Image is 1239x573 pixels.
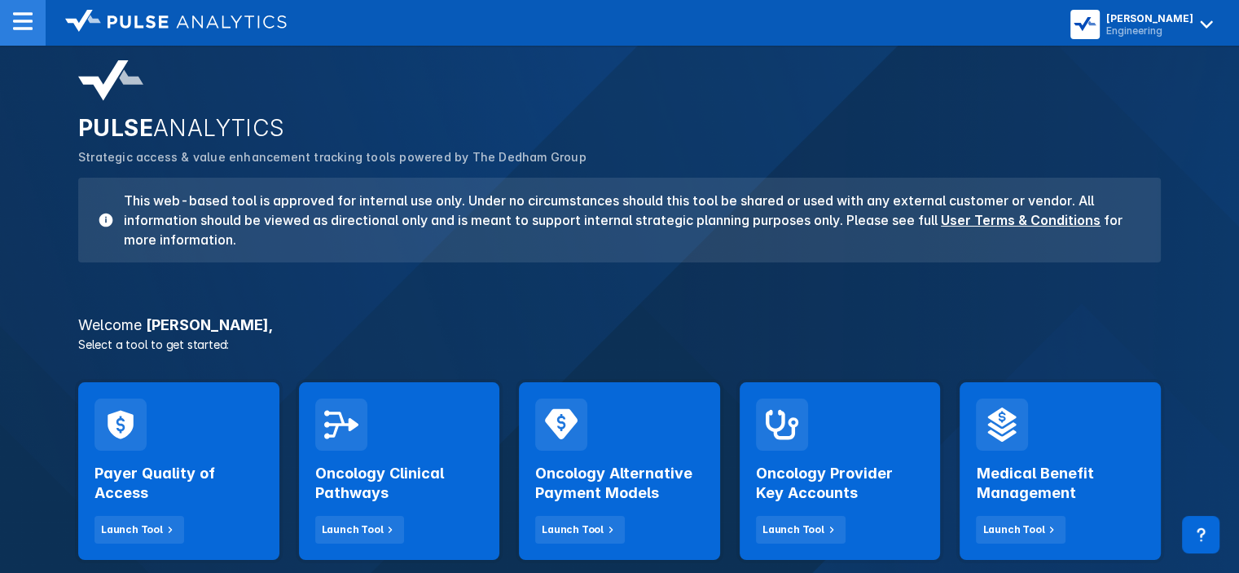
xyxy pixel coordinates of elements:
[68,318,1171,333] h3: [PERSON_NAME] ,
[78,382,279,560] a: Payer Quality of AccessLaunch Tool
[762,522,824,537] div: Launch Tool
[756,516,846,544] button: Launch Tool
[78,60,143,101] img: pulse-analytics-logo
[13,11,33,31] img: menu--horizontal.svg
[68,336,1171,353] p: Select a tool to get started:
[535,516,625,544] button: Launch Tool
[94,516,184,544] button: Launch Tool
[976,464,1145,503] h2: Medical Benefit Management
[542,522,604,537] div: Launch Tool
[756,464,925,503] h2: Oncology Provider Key Accounts
[960,382,1161,560] a: Medical Benefit ManagementLaunch Tool
[1074,13,1096,36] img: menu button
[322,522,384,537] div: Launch Tool
[101,522,163,537] div: Launch Tool
[78,316,142,333] span: Welcome
[114,191,1141,249] h3: This web-based tool is approved for internal use only. Under no circumstances should this tool be...
[740,382,941,560] a: Oncology Provider Key AccountsLaunch Tool
[46,10,287,36] a: logo
[78,148,1161,166] p: Strategic access & value enhancement tracking tools powered by The Dedham Group
[982,522,1044,537] div: Launch Tool
[1182,516,1219,553] div: Contact Support
[78,114,1161,142] h2: PULSE
[315,516,405,544] button: Launch Tool
[315,464,484,503] h2: Oncology Clinical Pathways
[519,382,720,560] a: Oncology Alternative Payment ModelsLaunch Tool
[153,114,285,142] span: ANALYTICS
[535,464,704,503] h2: Oncology Alternative Payment Models
[941,212,1101,228] a: User Terms & Conditions
[1106,12,1193,24] div: [PERSON_NAME]
[94,464,263,503] h2: Payer Quality of Access
[299,382,500,560] a: Oncology Clinical PathwaysLaunch Tool
[65,10,287,33] img: logo
[1106,24,1193,37] div: Engineering
[976,516,1065,544] button: Launch Tool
